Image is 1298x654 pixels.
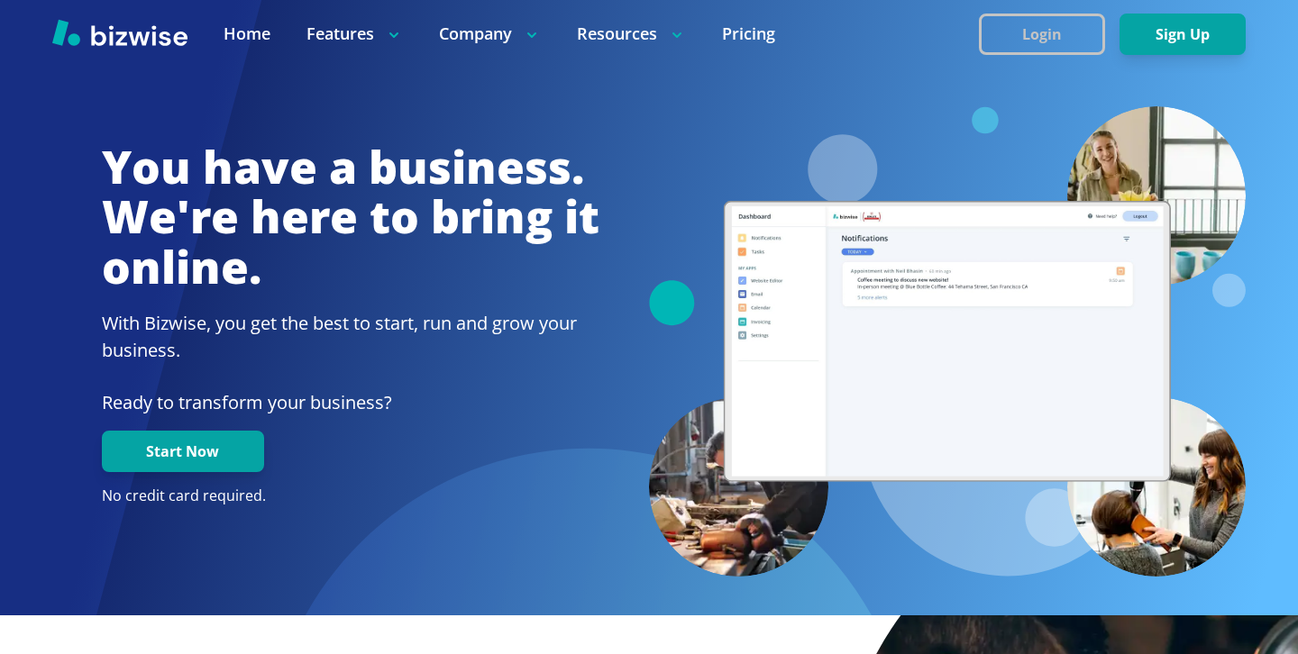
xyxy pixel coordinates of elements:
[577,23,686,45] p: Resources
[722,23,775,45] a: Pricing
[439,23,541,45] p: Company
[306,23,403,45] p: Features
[979,14,1105,55] button: Login
[979,26,1120,43] a: Login
[102,443,264,460] a: Start Now
[102,486,599,506] p: No credit card required.
[102,389,599,416] p: Ready to transform your business?
[102,310,599,364] h2: With Bizwise, you get the best to start, run and grow your business.
[52,19,187,46] img: Bizwise Logo
[224,23,270,45] a: Home
[1120,26,1246,43] a: Sign Up
[1120,14,1246,55] button: Sign Up
[102,142,599,293] h1: You have a business. We're here to bring it online.
[102,431,264,472] button: Start Now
